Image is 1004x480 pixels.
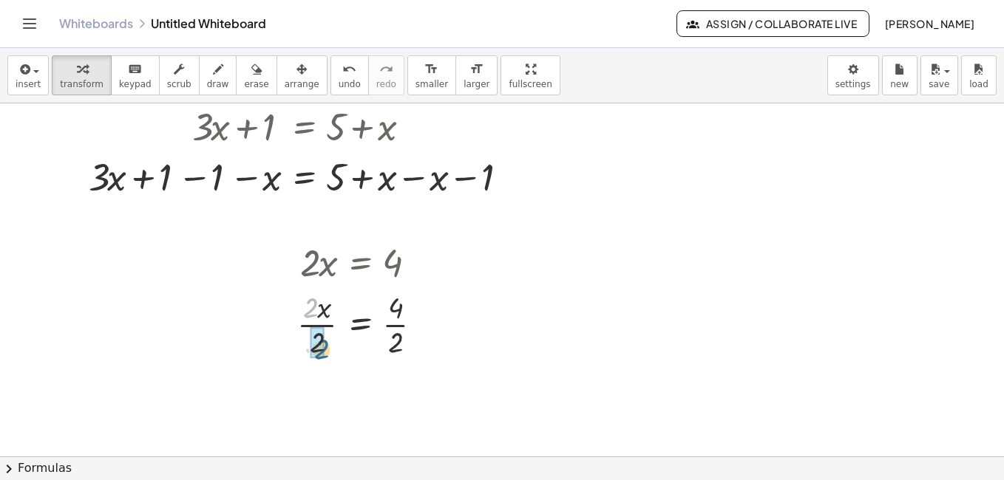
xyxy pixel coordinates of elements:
[16,79,41,89] span: insert
[882,55,917,95] button: new
[872,10,986,37] button: [PERSON_NAME]
[464,79,489,89] span: larger
[961,55,997,95] button: load
[376,79,396,89] span: redo
[159,55,200,95] button: scrub
[424,61,438,78] i: format_size
[128,61,142,78] i: keyboard
[415,79,448,89] span: smaller
[689,17,857,30] span: Assign / Collaborate Live
[167,79,191,89] span: scrub
[285,79,319,89] span: arrange
[52,55,112,95] button: transform
[207,79,229,89] span: draw
[407,55,456,95] button: format_sizesmaller
[236,55,277,95] button: erase
[18,12,41,35] button: Toggle navigation
[501,55,560,95] button: fullscreen
[277,55,328,95] button: arrange
[509,79,552,89] span: fullscreen
[199,55,237,95] button: draw
[920,55,958,95] button: save
[368,55,404,95] button: redoredo
[469,61,484,78] i: format_size
[244,79,268,89] span: erase
[827,55,879,95] button: settings
[60,79,104,89] span: transform
[330,55,369,95] button: undoundo
[676,10,869,37] button: Assign / Collaborate Live
[884,17,974,30] span: [PERSON_NAME]
[455,55,498,95] button: format_sizelarger
[890,79,909,89] span: new
[7,55,49,95] button: insert
[835,79,871,89] span: settings
[342,61,356,78] i: undo
[929,79,949,89] span: save
[339,79,361,89] span: undo
[59,16,133,31] a: Whiteboards
[119,79,152,89] span: keypad
[111,55,160,95] button: keyboardkeypad
[379,61,393,78] i: redo
[969,79,988,89] span: load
